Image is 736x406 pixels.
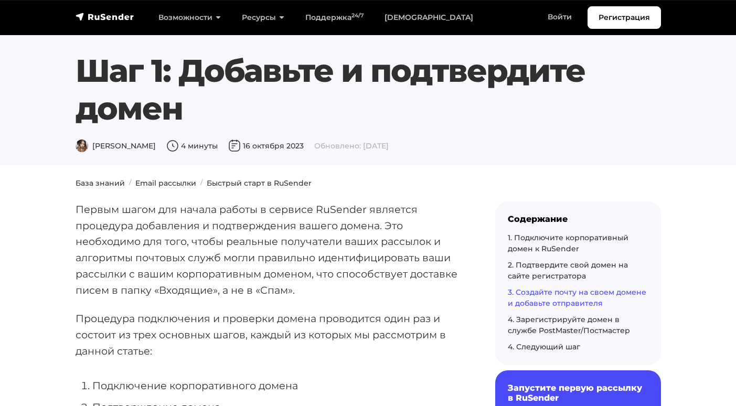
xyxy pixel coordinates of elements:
a: Войти [537,6,582,28]
a: Поддержка24/7 [295,7,374,28]
a: [DEMOGRAPHIC_DATA] [374,7,484,28]
a: Email рассылки [135,178,196,188]
div: Содержание [508,214,648,224]
p: Первым шагом для начала работы в сервисе RuSender является процедура добавления и подтверждения в... [76,201,462,298]
h1: Шаг 1: Добавьте и подтвердите домен [76,52,661,127]
span: [PERSON_NAME] [76,141,156,151]
a: 4. Следующий шаг [508,342,580,351]
img: Время чтения [166,140,179,152]
sup: 24/7 [351,12,364,19]
nav: breadcrumb [69,178,667,189]
a: 3. Создайте почту на своем домене и добавьте отправителя [508,287,646,308]
span: 4 минуты [166,141,218,151]
span: Обновлено: [DATE] [314,141,389,151]
h6: Запустите первую рассылку в RuSender [508,383,648,403]
li: Подключение корпоративного домена [92,378,462,394]
p: Процедура подключения и проверки домена проводится один раз и состоит из трех основных шагов, каж... [76,311,462,359]
a: 4. Зарегистрируйте домен в службе PostMaster/Постмастер [508,315,630,335]
a: Регистрация [588,6,661,29]
a: 2. Подтвердите свой домен на сайте регистратора [508,260,628,281]
img: RuSender [76,12,134,22]
span: 16 октября 2023 [228,141,304,151]
img: Дата публикации [228,140,241,152]
a: Быстрый старт в RuSender [207,178,312,188]
a: База знаний [76,178,125,188]
a: 1. Подключите корпоративный домен к RuSender [508,233,628,253]
a: Ресурсы [231,7,295,28]
a: Возможности [148,7,231,28]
